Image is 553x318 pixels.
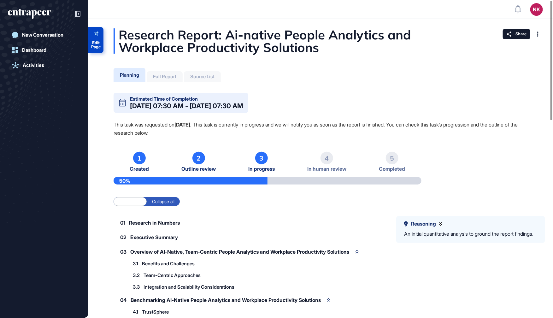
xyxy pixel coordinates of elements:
div: 1 [133,152,146,164]
span: Benefits and Challenges [142,261,195,266]
div: 50% [114,177,268,185]
span: Benchmarking AI-Native People Analytics and Workplace Productivity Solutions [131,297,321,303]
span: 01 [120,220,125,225]
a: Dashboard [8,44,80,56]
strong: [DATE] [174,121,190,128]
div: 4 [321,152,333,164]
span: 3.3 [133,285,140,289]
div: Estimated Time of Completion [130,97,198,101]
div: Research Report: Ai-native People Analytics and Workplace Productivity Solutions [114,28,528,54]
div: 2 [192,152,205,164]
div: Dashboard [22,47,46,53]
span: Reasoning [411,221,436,227]
span: Created [130,166,149,172]
span: 4.1 [133,309,138,314]
div: entrapeer-logo [8,9,51,19]
span: TrustSphere [142,309,169,314]
div: [DATE] 07:30 AM - [DATE] 07:30 AM [130,103,243,109]
div: An initial quantitative analysis to ground the report findings. [404,230,533,238]
span: Team-Centric Approaches [144,273,201,278]
span: Overview of AI-Native, Team-Centric People Analytics and Workplace Productivity Solutions [130,249,349,254]
div: 3 [255,152,268,164]
div: Full Report [153,74,176,79]
span: 04 [120,297,127,303]
span: Research in Numbers [129,220,180,225]
div: Planning [120,72,139,78]
label: Expand all [114,197,147,206]
span: Executive Summary [130,235,178,240]
a: Activities [8,59,80,72]
span: Outline review [181,166,216,172]
span: 3.2 [133,273,140,278]
span: In progress [248,166,275,172]
span: 3.1 [133,261,138,266]
div: Activities [23,62,44,68]
a: Edit Page [88,27,103,53]
span: Edit Page [88,41,103,49]
a: New Conversation [8,29,80,41]
label: Collapse all [147,197,180,206]
button: NK [530,3,543,16]
div: Source List [190,74,215,79]
p: This task was requested on . This task is currently in progress and we will notify you as soon as... [114,121,528,137]
span: 02 [120,235,126,240]
span: Completed [379,166,405,172]
div: 5 [386,152,398,164]
span: 03 [120,249,126,254]
span: In human review [307,166,347,172]
span: Share [515,32,527,37]
span: Integration and Scalability Considerations [144,285,234,289]
div: New Conversation [22,32,63,38]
